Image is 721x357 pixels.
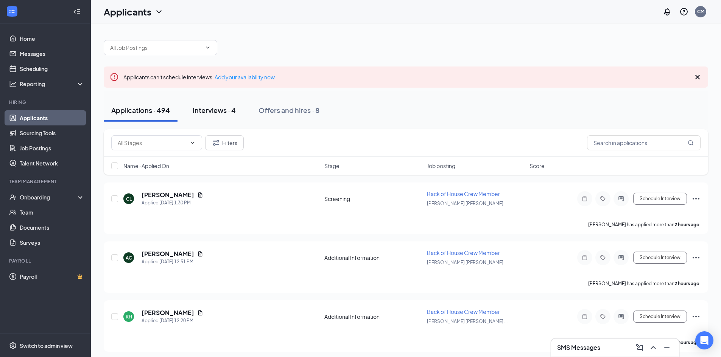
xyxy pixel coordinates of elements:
[9,80,17,88] svg: Analysis
[190,140,196,146] svg: ChevronDown
[649,343,658,352] svg: ChevronUp
[20,125,84,141] a: Sourcing Tools
[580,255,589,261] svg: Note
[259,105,319,115] div: Offers and hires · 8
[598,255,607,261] svg: Tag
[588,280,701,287] p: [PERSON_NAME] has applied more than .
[20,156,84,171] a: Talent Network
[324,195,422,202] div: Screening
[427,318,508,324] span: [PERSON_NAME] [PERSON_NAME] ...
[634,342,646,354] button: ComposeMessage
[691,194,701,203] svg: Ellipses
[9,193,17,201] svg: UserCheck
[197,310,203,316] svg: Document
[647,342,659,354] button: ChevronUp
[661,342,673,354] button: Minimize
[104,5,151,18] h1: Applicants
[427,308,500,315] span: Back of House Crew Member
[674,340,699,345] b: 3 hours ago
[8,8,16,15] svg: WorkstreamLogo
[674,281,699,286] b: 2 hours ago
[662,343,671,352] svg: Minimize
[142,258,203,266] div: Applied [DATE] 12:51 PM
[617,196,626,202] svg: ActiveChat
[427,190,500,197] span: Back of House Crew Member
[20,141,84,156] a: Job Postings
[20,220,84,235] a: Documents
[633,311,687,323] button: Schedule Interview
[123,162,169,170] span: Name · Applied On
[633,193,687,205] button: Schedule Interview
[674,222,699,227] b: 2 hours ago
[20,235,84,250] a: Surveys
[679,7,688,16] svg: QuestionInfo
[598,196,607,202] svg: Tag
[154,7,164,16] svg: ChevronDown
[142,191,194,199] h5: [PERSON_NAME]
[588,221,701,228] p: [PERSON_NAME] has applied more than .
[529,162,545,170] span: Score
[427,201,508,206] span: [PERSON_NAME] [PERSON_NAME] ...
[73,8,81,15] svg: Collapse
[142,309,194,317] h5: [PERSON_NAME]
[427,260,508,265] span: [PERSON_NAME] [PERSON_NAME] ...
[20,269,84,284] a: PayrollCrown
[598,314,607,320] svg: Tag
[697,8,704,15] div: CM
[142,250,194,258] h5: [PERSON_NAME]
[617,314,626,320] svg: ActiveChat
[20,80,85,88] div: Reporting
[123,74,275,80] span: Applicants can't schedule interviews.
[126,314,132,320] div: KH
[9,99,83,105] div: Hiring
[20,193,78,201] div: Onboarding
[9,258,83,264] div: Payroll
[635,343,644,352] svg: ComposeMessage
[663,7,672,16] svg: Notifications
[693,73,702,82] svg: Cross
[197,251,203,257] svg: Document
[580,196,589,202] svg: Note
[193,105,236,115] div: Interviews · 4
[324,162,339,170] span: Stage
[691,253,701,262] svg: Ellipses
[427,249,500,256] span: Back of House Crew Member
[20,205,84,220] a: Team
[205,45,211,51] svg: ChevronDown
[9,342,17,349] svg: Settings
[691,312,701,321] svg: Ellipses
[324,313,422,320] div: Additional Information
[20,31,84,46] a: Home
[20,46,84,61] a: Messages
[20,61,84,76] a: Scheduling
[324,254,422,261] div: Additional Information
[427,162,455,170] span: Job posting
[142,317,203,325] div: Applied [DATE] 12:20 PM
[587,135,701,150] input: Search in applications
[9,178,83,185] div: Team Management
[20,342,73,349] div: Switch to admin view
[126,255,132,261] div: AC
[110,73,119,82] svg: Error
[557,343,600,352] h3: SMS Messages
[212,138,221,147] svg: Filter
[111,105,170,115] div: Applications · 494
[580,314,589,320] svg: Note
[215,74,275,80] a: Add your availability now
[126,196,132,202] div: CL
[205,135,244,150] button: Filter Filters
[688,140,694,146] svg: MagnifyingGlass
[197,192,203,198] svg: Document
[118,139,187,147] input: All Stages
[633,252,687,264] button: Schedule Interview
[695,331,713,349] div: Open Intercom Messenger
[20,110,84,125] a: Applicants
[142,199,203,207] div: Applied [DATE] 1:30 PM
[110,43,202,52] input: All Job Postings
[617,255,626,261] svg: ActiveChat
